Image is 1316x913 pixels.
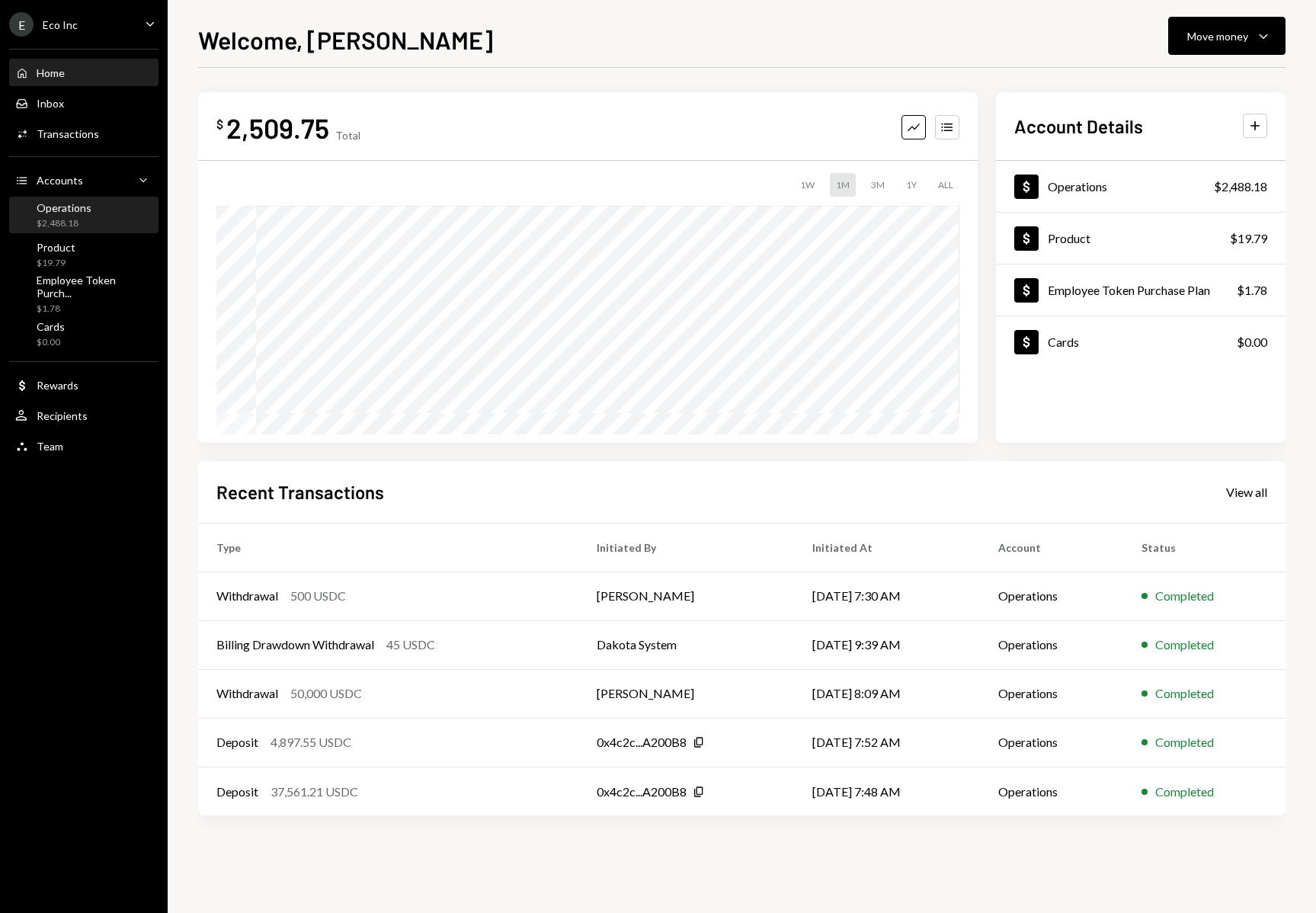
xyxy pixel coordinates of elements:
[226,111,329,145] div: 2,509.75
[980,718,1123,767] td: Operations
[980,523,1123,572] th: Account
[865,173,891,197] div: 3M
[9,371,158,399] a: Rewards
[1155,783,1214,801] div: Completed
[290,684,362,703] div: 50,000 USDC
[9,12,34,37] div: E
[335,129,360,142] div: Total
[216,684,278,703] div: Withdrawal
[1168,17,1286,55] button: Move money
[37,320,65,333] div: Cards
[1123,523,1286,572] th: Status
[932,173,959,197] div: ALL
[1155,684,1214,703] div: Completed
[578,523,794,572] th: Initiated By
[980,767,1123,815] td: Operations
[37,274,152,300] div: Employee Token Purch...
[37,217,91,230] div: $2,488.18
[794,718,980,767] td: [DATE] 7:52 AM
[37,66,65,79] div: Home
[37,440,63,453] div: Team
[578,572,794,620] td: [PERSON_NAME]
[216,636,374,654] div: Billing Drawdown Withdrawal
[37,379,78,392] div: Rewards
[1226,483,1267,500] a: View all
[37,241,75,254] div: Product
[37,97,64,110] div: Inbox
[1230,229,1267,248] div: $19.79
[794,620,980,669] td: [DATE] 9:39 AM
[1237,281,1267,300] div: $1.78
[980,669,1123,718] td: Operations
[9,120,158,147] a: Transactions
[216,783,258,801] div: Deposit
[271,733,351,751] div: 4,897.55 USDC
[578,620,794,669] td: Dakota System
[216,733,258,751] div: Deposit
[1214,178,1267,196] div: $2,488.18
[900,173,923,197] div: 1Y
[1155,733,1214,751] div: Completed
[578,669,794,718] td: [PERSON_NAME]
[37,201,91,214] div: Operations
[996,316,1286,367] a: Cards$0.00
[597,733,687,751] div: 0x4c2c...A200B8
[980,572,1123,620] td: Operations
[794,767,980,815] td: [DATE] 7:48 AM
[37,127,99,140] div: Transactions
[1187,28,1248,44] div: Move money
[794,523,980,572] th: Initiated At
[1048,283,1210,297] div: Employee Token Purchase Plan
[9,166,158,194] a: Accounts
[996,161,1286,212] a: Operations$2,488.18
[290,587,346,605] div: 500 USDC
[9,197,158,233] a: Operations$2,488.18
[9,236,158,273] a: Product$19.79
[794,669,980,718] td: [DATE] 8:09 AM
[37,174,83,187] div: Accounts
[1226,485,1267,500] div: View all
[9,276,158,312] a: Employee Token Purch...$1.78
[996,264,1286,316] a: Employee Token Purchase Plan$1.78
[9,59,158,86] a: Home
[830,173,856,197] div: 1M
[198,523,578,572] th: Type
[37,257,75,270] div: $19.79
[980,620,1123,669] td: Operations
[37,303,152,316] div: $1.78
[597,783,687,801] div: 0x4c2c...A200B8
[1048,179,1107,194] div: Operations
[794,572,980,620] td: [DATE] 7:30 AM
[1155,636,1214,654] div: Completed
[9,316,158,352] a: Cards$0.00
[43,18,78,31] div: Eco Inc
[9,402,158,429] a: Recipients
[198,24,493,55] h1: Welcome, [PERSON_NAME]
[794,173,821,197] div: 1W
[216,117,223,132] div: $
[1014,114,1143,139] h2: Account Details
[271,783,358,801] div: 37,561.21 USDC
[37,409,88,422] div: Recipients
[1155,587,1214,605] div: Completed
[1048,335,1079,349] div: Cards
[996,213,1286,264] a: Product$19.79
[216,587,278,605] div: Withdrawal
[37,336,65,349] div: $0.00
[9,89,158,117] a: Inbox
[1237,333,1267,351] div: $0.00
[9,432,158,460] a: Team
[386,636,435,654] div: 45 USDC
[1048,231,1090,245] div: Product
[216,479,384,505] h2: Recent Transactions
